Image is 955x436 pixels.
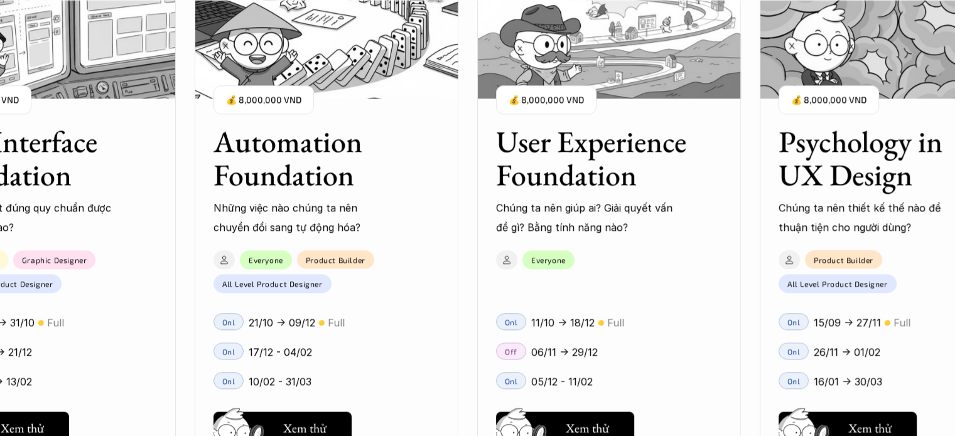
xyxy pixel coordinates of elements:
p: Full [607,313,624,332]
p: Chúng ta nên giúp ai? Giải quyết vấn đề gì? Bằng tính năng nào? [496,198,678,237]
p: Onl [787,347,801,356]
p: 06/11 -> 29/12 [531,343,598,361]
p: 21/10 -> 09/12 [249,313,315,332]
p: 🟡 [598,318,604,327]
p: Product Builder [814,255,873,264]
p: 16/01 -> 30/03 [814,372,882,391]
p: All Level Product Designer [787,279,888,288]
p: Những việc nào chúng ta nên chuyển đổi sang tự động hóa? [213,198,396,237]
p: Onl [505,376,518,385]
p: 💰 8,000,000 VND [226,92,301,109]
p: 🟡 [884,318,890,327]
p: 💰 8,000,000 VND [791,92,866,109]
p: Onl [787,317,801,326]
p: All Level Product Designer [222,279,323,288]
p: Product Builder [306,255,365,264]
p: Full [328,313,345,332]
p: Full [893,313,910,332]
p: 26/11 -> 01/02 [814,343,880,361]
p: Onl [222,347,235,356]
p: Off [505,347,517,356]
p: Everyone [531,255,566,264]
p: Onl [222,376,235,385]
p: Onl [222,317,235,326]
p: Onl [787,376,801,385]
p: 💰 8,000,000 VND [509,92,584,109]
p: 11/10 -> 18/12 [531,313,595,332]
p: 17/12 - 04/02 [249,343,312,361]
p: Onl [505,317,518,326]
p: 05/12 - 11/02 [531,372,593,391]
p: 15/09 -> 27/11 [814,313,881,332]
p: 🟡 [318,318,325,327]
p: Everyone [249,255,283,264]
h3: Automation Foundation [213,125,408,191]
h3: User Experience Foundation [496,125,691,191]
p: 10/02 - 31/03 [249,372,311,391]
